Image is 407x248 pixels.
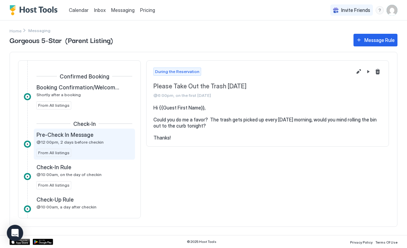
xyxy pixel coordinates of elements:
span: © 2025 Host Tools [187,239,216,244]
span: Breadcrumb [28,28,50,33]
pre: Hi {{Guest First Name}}, Could you do me a favor? The trash gets picked up every [DATE] morning, ... [153,105,382,141]
button: Edit message rule [355,68,363,76]
span: Messaging [111,7,135,13]
span: From All listings [38,182,70,188]
a: Home [10,27,21,34]
a: App Store [10,239,30,245]
a: Host Tools Logo [10,5,61,15]
a: Terms Of Use [375,238,397,245]
span: Check-Up Rule [36,196,74,203]
span: Shortly after a booking [36,92,81,97]
span: Pricing [140,7,155,13]
a: Privacy Policy [350,238,373,245]
div: User profile [387,5,397,16]
span: Please Take Out the Trash [DATE] [153,83,352,90]
button: Message Rule [353,34,397,46]
span: @6:00pm, on the first [DATE] [153,93,352,98]
span: Check-In [73,120,96,127]
div: Breadcrumb [10,27,21,34]
span: Check-In Rule [36,164,71,171]
span: @12:00pm, 2 days before checkin [36,140,104,145]
span: From All listings [38,150,70,156]
span: Booking Confirmation/Welcome Rule [36,84,121,91]
span: From All listings [38,102,70,108]
span: Confirmed Booking [60,73,109,80]
button: Pause Message Rule [364,68,372,76]
span: During the Reservation [155,69,199,75]
span: Terms Of Use [375,240,397,244]
a: Inbox [94,6,106,14]
a: Calendar [69,6,89,14]
div: Open Intercom Messenger [7,225,23,241]
span: @10:00am, on the day of checkin [36,172,102,177]
span: Pre-Check In Message [36,131,93,138]
span: Gorgeous 5-Star (Parent Listing) [10,35,347,45]
span: Calendar [69,7,89,13]
span: Inbox [94,7,106,13]
a: Messaging [111,6,135,14]
div: Message Rule [364,37,395,44]
div: menu [376,6,384,14]
span: @10:00am, a day after checkin [36,204,96,209]
button: Delete message rule [374,68,382,76]
span: Home [10,28,21,33]
span: Invite Friends [341,7,370,13]
span: Privacy Policy [350,240,373,244]
a: Google Play Store [33,239,53,245]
